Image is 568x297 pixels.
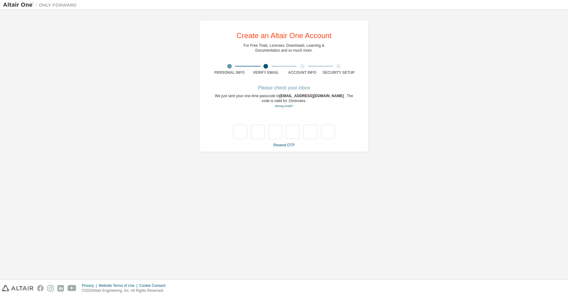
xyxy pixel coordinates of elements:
img: instagram.svg [47,285,54,291]
div: Account Info [284,70,321,75]
img: altair_logo.svg [2,285,33,291]
a: Resend OTP [273,143,294,147]
div: For Free Trials, Licenses, Downloads, Learning & Documentation and so much more. [244,43,325,53]
div: Privacy [82,283,99,288]
div: Verify Email [248,70,284,75]
div: Please check your inbox [211,86,357,90]
img: youtube.svg [68,285,76,291]
div: Personal Info [211,70,248,75]
div: Cookie Consent [139,283,169,288]
div: Website Terms of Use [99,283,139,288]
a: Go back to the registration form [275,104,293,108]
div: We just sent your one-time passcode to . The code is valid for 15 minutes. [211,93,357,109]
div: Security Setup [321,70,357,75]
img: linkedin.svg [57,285,64,291]
img: Altair One [3,2,80,8]
div: Create an Altair One Account [236,32,332,39]
img: facebook.svg [37,285,44,291]
span: [EMAIL_ADDRESS][DOMAIN_NAME] [279,94,345,98]
p: © 2025 Altair Engineering, Inc. All Rights Reserved. [82,288,169,293]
